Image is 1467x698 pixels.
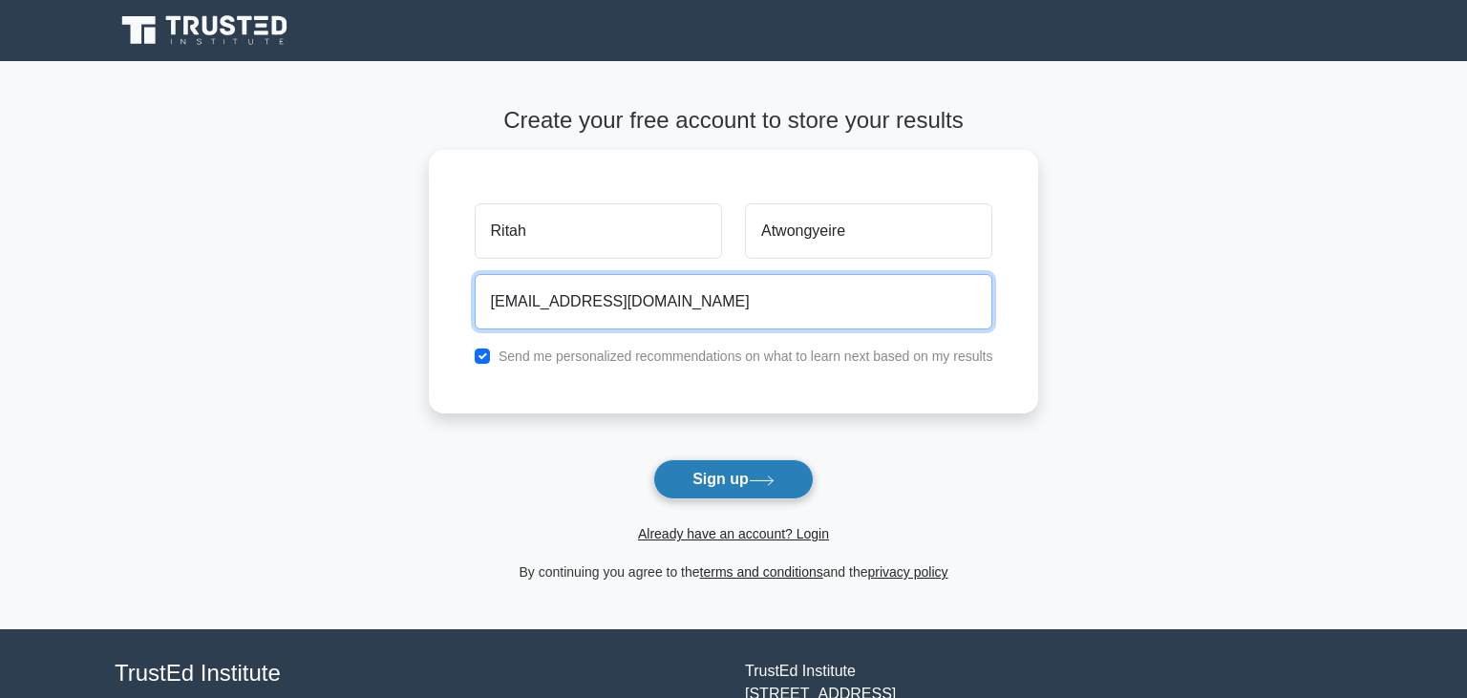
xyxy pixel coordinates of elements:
input: Email [475,274,993,329]
h4: TrustEd Institute [115,660,722,687]
button: Sign up [653,459,814,499]
label: Send me personalized recommendations on what to learn next based on my results [499,349,993,364]
a: Already have an account? Login [638,526,829,541]
a: privacy policy [868,564,948,580]
a: terms and conditions [700,564,823,580]
h4: Create your free account to store your results [429,107,1039,135]
div: By continuing you agree to the and the [417,561,1051,583]
input: Last name [745,203,992,259]
input: First name [475,203,722,259]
